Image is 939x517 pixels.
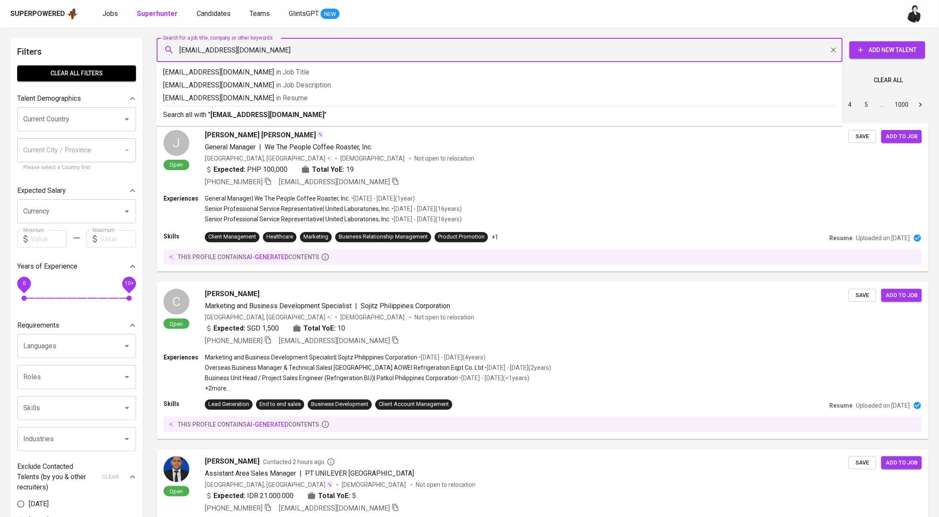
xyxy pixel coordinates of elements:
[210,111,324,119] b: [EMAIL_ADDRESS][DOMAIN_NAME]
[164,130,189,156] div: J
[213,491,245,501] b: Expected:
[10,9,65,19] div: Superpowered
[31,230,67,248] input: Value
[856,45,918,56] span: Add New Talent
[853,132,872,142] span: Save
[265,143,372,151] span: We The People Coffee Roaster, Inc.
[305,469,414,477] span: PT UNILEVER [GEOGRAPHIC_DATA]
[312,164,344,175] b: Total YoE:
[205,374,458,382] p: Business Unit Head / Project Sales Engineer (Refrigeration BU) | Patkol Philippines Corporation
[213,164,245,175] b: Expected:
[886,291,917,300] span: Add to job
[197,9,231,18] span: Candidates
[247,254,288,260] span: AI-generated
[23,164,130,172] p: Please select a Country first
[289,9,340,19] a: GlintsGPT NEW
[300,468,302,479] span: |
[17,93,81,104] p: Talent Demographics
[859,98,873,111] button: Go to page 5
[164,353,205,362] p: Experiences
[828,44,840,56] button: Clear
[121,402,133,414] button: Open
[205,480,333,489] div: [GEOGRAPHIC_DATA], [GEOGRAPHIC_DATA]
[853,291,872,300] span: Save
[17,258,136,275] div: Years of Experience
[205,337,263,345] span: [PHONE_NUMBER]
[414,154,474,163] p: Not open to relocation
[137,9,178,18] b: Superhunter
[416,480,476,489] p: Not open to relocation
[491,233,498,241] p: +1
[849,41,925,59] button: Add New Talent
[205,154,332,163] div: [GEOGRAPHIC_DATA], [GEOGRAPHIC_DATA]
[417,353,485,362] p: • [DATE] - [DATE] ( 4 years )
[205,323,279,334] div: SGD 1,500
[157,123,929,272] a: JOpen[PERSON_NAME] [PERSON_NAME]General Manager|We The People Coffee Roaster, Inc.[GEOGRAPHIC_DAT...
[205,164,287,175] div: PHP 100,000
[124,281,133,287] span: 10+
[208,400,249,409] div: Lead Generation
[849,456,876,470] button: Save
[17,461,96,492] p: Exclude Contacted Talents (by you & other recruiters)
[205,302,352,310] span: Marketing and Business Development Specialist
[337,323,345,334] span: 10
[458,374,529,382] p: • [DATE] - [DATE] ( <1 years )
[163,80,836,90] p: [EMAIL_ADDRESS][DOMAIN_NAME]
[164,399,205,408] p: Skills
[906,5,924,22] img: medwi@glints.com
[163,67,836,77] p: [EMAIL_ADDRESS][DOMAIN_NAME]
[167,161,187,168] span: Open
[776,98,929,111] nav: pagination navigation
[205,194,350,203] p: General Manager | We The People Coffee Roaster, Inc.
[137,9,179,19] a: Superhunter
[121,371,133,383] button: Open
[870,72,906,88] button: Clear All
[178,420,319,429] p: this profile contains contents
[24,68,129,79] span: Clear All filters
[164,232,205,241] p: Skills
[321,10,340,19] span: NEW
[17,65,136,81] button: Clear All filters
[100,230,136,248] input: Value
[213,323,245,334] b: Expected:
[205,504,263,512] span: [PHONE_NUMBER]
[279,337,390,345] span: [EMAIL_ADDRESS][DOMAIN_NAME]
[164,289,189,315] div: C
[350,194,415,203] p: • [DATE] - [DATE] ( 1 year )
[29,499,49,509] span: [DATE]
[259,142,261,152] span: |
[250,9,270,18] span: Teams
[886,132,917,142] span: Add to job
[259,400,301,409] div: End to end sales
[276,68,309,76] span: in Job Title
[208,233,256,241] div: Client Management
[247,421,288,428] span: AI-generated
[881,456,922,470] button: Add to job
[874,75,903,86] span: Clear All
[327,458,335,466] svg: By Batam recruiter
[342,480,407,489] span: [DEMOGRAPHIC_DATA]
[205,313,332,322] div: [GEOGRAPHIC_DATA], [GEOGRAPHIC_DATA]
[17,317,136,334] div: Requirements
[279,504,390,512] span: [EMAIL_ADDRESS][DOMAIN_NAME]
[340,313,406,322] span: [DEMOGRAPHIC_DATA]
[121,433,133,445] button: Open
[276,94,308,102] span: in Resume
[17,261,77,272] p: Years of Experience
[164,456,189,482] img: b7cda5560e3d494fb2a92eb9f2f5e5c2.jpeg
[361,302,450,310] span: Sojitz Philippines Corporation
[197,9,232,19] a: Candidates
[886,458,917,468] span: Add to job
[163,110,836,120] p: Search all with " "
[205,363,483,372] p: Overseas Business Manager & Technical Sales | [GEOGRAPHIC_DATA] AOWEI Refrigeration Eqpt Co. Ltd
[121,113,133,125] button: Open
[829,401,853,410] p: Resume
[849,130,876,143] button: Save
[311,400,368,409] div: Business Development
[339,233,428,241] div: Business Relationship Management
[121,205,133,217] button: Open
[318,491,350,501] b: Total YoE:
[326,481,333,488] img: magic_wand.svg
[163,93,836,103] p: [EMAIL_ADDRESS][DOMAIN_NAME]
[17,461,136,492] div: Exclude Contacted Talents (by you & other recruiters)clear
